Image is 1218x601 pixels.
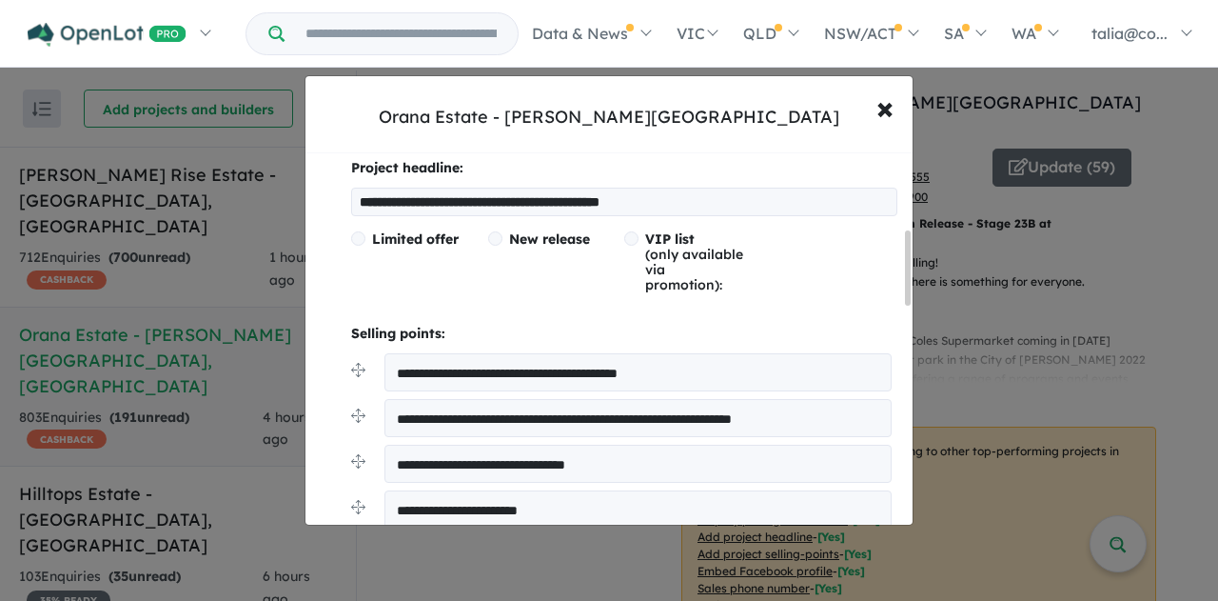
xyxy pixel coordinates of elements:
[351,157,897,180] p: Project headline:
[351,454,365,469] img: drag.svg
[645,230,743,293] span: (only available via promotion):
[645,230,695,248] span: VIP list
[379,105,839,130] div: Orana Estate - [PERSON_NAME][GEOGRAPHIC_DATA]
[351,323,897,346] p: Selling points:
[372,230,459,248] span: Limited offer
[288,13,514,54] input: Try estate name, suburb, builder or developer
[351,363,365,377] img: drag.svg
[509,230,590,248] span: New release
[351,409,365,423] img: drag.svg
[28,23,187,47] img: Openlot PRO Logo White
[876,87,894,128] span: ×
[351,500,365,514] img: drag.svg
[1091,24,1168,43] span: talia@co...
